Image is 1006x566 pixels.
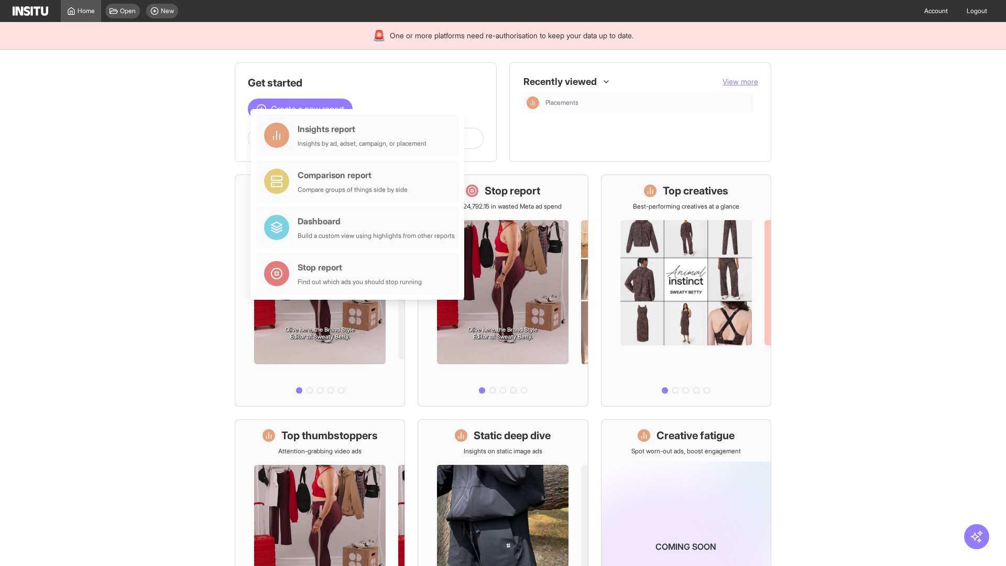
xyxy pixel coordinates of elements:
button: View more [723,77,758,87]
div: Compare groups of things side by side [298,186,408,194]
div: Comparison report [298,169,408,181]
h1: Stop report [485,183,540,198]
a: Stop reportSave £24,792.15 in wasted Meta ad spend [418,175,588,407]
p: Attention-grabbing video ads [278,447,362,455]
p: Insights on static image ads [464,447,542,455]
h1: Static deep dive [474,428,551,443]
span: Home [78,7,95,15]
div: Find out which ads you should stop running [298,278,422,286]
span: Create a new report [271,103,344,115]
div: Insights [527,96,539,109]
a: Top creativesBest-performing creatives at a glance [601,175,771,407]
span: Placements [545,99,750,107]
p: Best-performing creatives at a glance [633,202,739,211]
h1: Top thumbstoppers [281,428,378,443]
span: Placements [545,99,578,107]
span: One or more platforms need re-authorisation to keep your data up to date. [390,30,633,41]
div: Build a custom view using highlights from other reports [298,232,455,240]
img: Logo [13,6,48,16]
div: Stop report [298,261,422,274]
p: Save £24,792.15 in wasted Meta ad spend [444,202,562,211]
div: Insights report [298,123,427,135]
span: New [161,7,174,15]
span: View more [723,77,758,86]
div: Insights by ad, adset, campaign, or placement [298,139,427,148]
h1: Top creatives [663,183,728,198]
span: Open [120,7,136,15]
div: 🚨 [373,28,386,43]
button: Create a new report [248,99,353,119]
a: What's live nowSee all active ads instantly [235,175,405,407]
div: Dashboard [298,215,455,227]
h1: Get started [248,75,484,90]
